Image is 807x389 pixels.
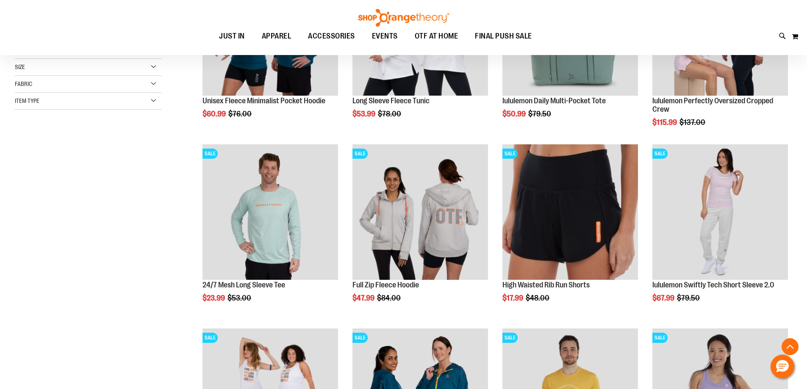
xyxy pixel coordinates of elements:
[475,27,532,46] span: FINAL PUSH SALE
[502,144,638,281] a: High Waisted Rib Run ShortsSALE
[202,110,227,118] span: $60.99
[15,63,25,70] span: Size
[406,27,467,46] a: OTF AT HOME
[15,80,32,87] span: Fabric
[502,110,527,118] span: $50.99
[202,149,218,159] span: SALE
[202,333,218,343] span: SALE
[652,333,668,343] span: SALE
[652,281,774,289] a: lululemon Swiftly Tech Short Sleeve 2.0
[652,294,676,302] span: $67.99
[652,149,668,159] span: SALE
[202,294,226,302] span: $23.99
[372,27,398,46] span: EVENTS
[648,140,792,324] div: product
[528,110,552,118] span: $79.50
[677,294,701,302] span: $79.50
[262,27,291,46] span: APPAREL
[352,110,377,118] span: $53.99
[502,149,518,159] span: SALE
[652,144,788,280] img: lululemon Swiftly Tech Short Sleeve 2.0
[415,27,458,46] span: OTF AT HOME
[202,144,338,281] a: Main Image of 1457095SALE
[352,149,368,159] span: SALE
[198,140,342,324] div: product
[253,27,300,46] a: APPAREL
[652,118,678,127] span: $115.99
[352,333,368,343] span: SALE
[502,333,518,343] span: SALE
[377,294,402,302] span: $84.00
[352,97,430,105] a: Long Sleeve Fleece Tunic
[352,144,488,280] img: Main Image of 1457091
[782,338,799,355] button: Back To Top
[502,281,590,289] a: High Waisted Rib Run Shorts
[227,294,252,302] span: $53.00
[498,140,642,324] div: product
[219,27,245,46] span: JUST IN
[357,9,450,27] img: Shop Orangetheory
[771,355,794,378] button: Hello, have a question? Let’s chat.
[502,294,524,302] span: $17.99
[300,27,363,46] a: ACCESSORIES
[348,140,492,324] div: product
[15,97,39,104] span: Item Type
[502,97,606,105] a: lululemon Daily Multi-Pocket Tote
[202,97,325,105] a: Unisex Fleece Minimalist Pocket Hoodie
[308,27,355,46] span: ACCESSORIES
[526,294,551,302] span: $48.00
[211,27,253,46] a: JUST IN
[652,97,773,113] a: lululemon Perfectly Oversized Cropped Crew
[363,27,406,46] a: EVENTS
[652,144,788,281] a: lululemon Swiftly Tech Short Sleeve 2.0SALE
[502,144,638,280] img: High Waisted Rib Run Shorts
[228,110,253,118] span: $76.00
[679,118,707,127] span: $137.00
[378,110,402,118] span: $78.00
[352,294,376,302] span: $47.99
[202,281,285,289] a: 24/7 Mesh Long Sleeve Tee
[202,144,338,280] img: Main Image of 1457095
[466,27,541,46] a: FINAL PUSH SALE
[352,144,488,281] a: Main Image of 1457091SALE
[352,281,419,289] a: Full Zip Fleece Hoodie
